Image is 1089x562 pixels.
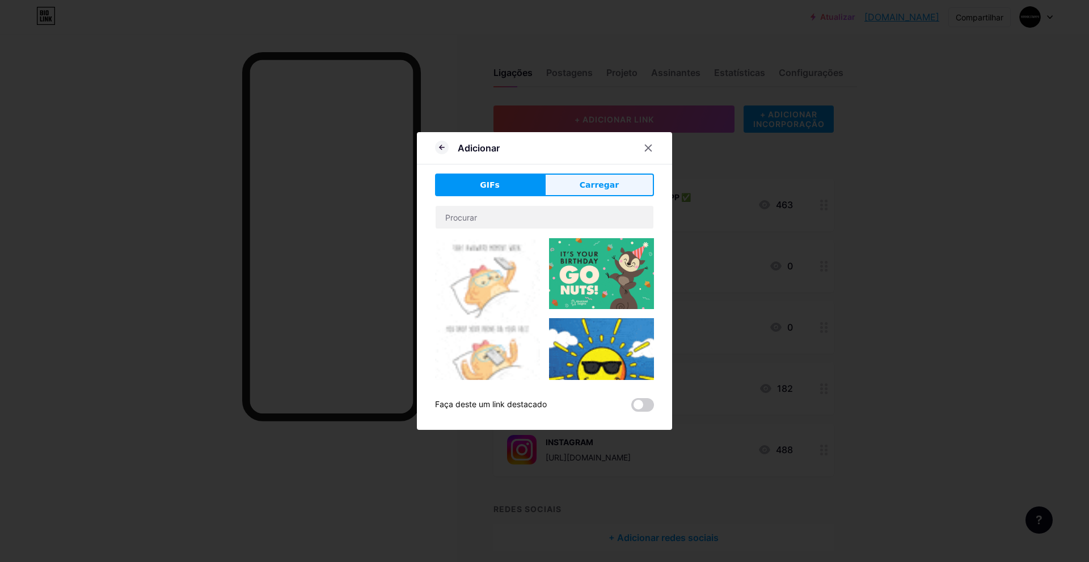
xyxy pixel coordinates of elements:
[435,238,540,397] img: Gihpy
[549,238,654,309] img: Gihpy
[436,206,653,229] input: Procurar
[480,180,500,189] font: GIFs
[544,174,654,196] button: Carregar
[435,174,544,196] button: GIFs
[549,318,654,423] img: Gihpy
[458,142,500,154] font: Adicionar
[580,180,619,189] font: Carregar
[435,399,547,409] font: Faça deste um link destacado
